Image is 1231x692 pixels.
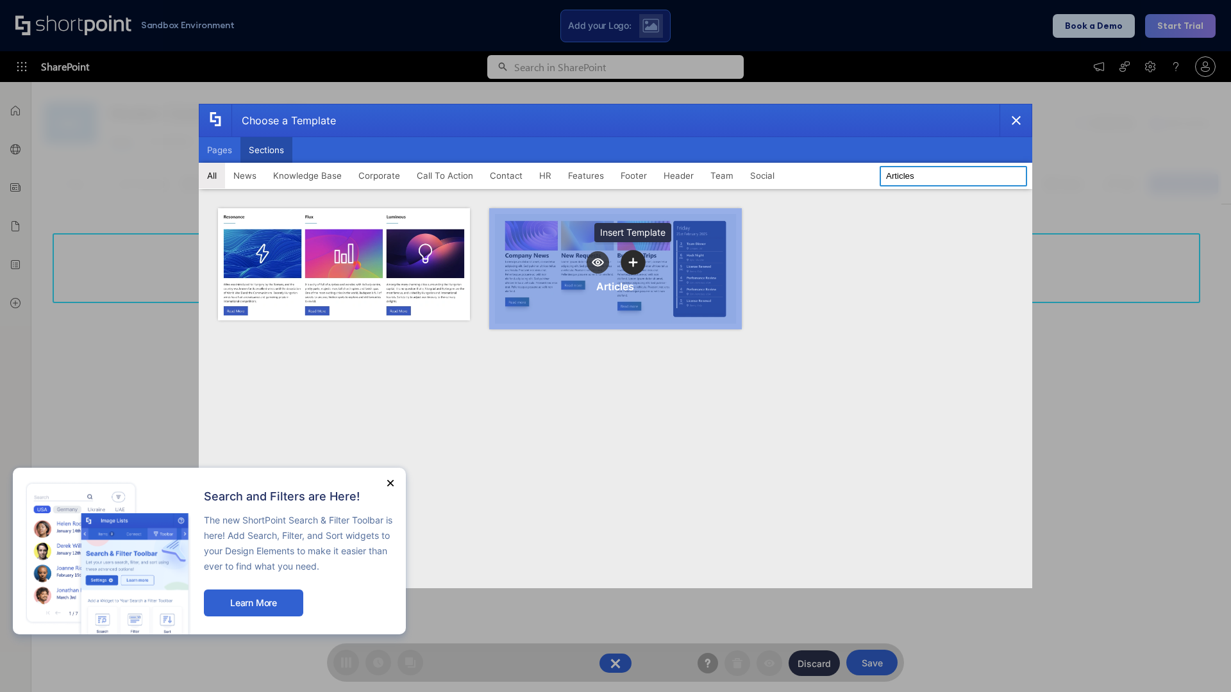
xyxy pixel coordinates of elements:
button: Knowledge Base [265,163,350,188]
button: Features [560,163,612,188]
button: Social [742,163,783,188]
img: new feature image [26,481,191,634]
button: Header [655,163,702,188]
div: template selector [199,104,1032,588]
button: News [225,163,265,188]
button: Sections [240,137,292,163]
button: Corporate [350,163,408,188]
iframe: Chat Widget [1167,630,1231,692]
button: All [199,163,225,188]
div: Articles [596,280,634,293]
div: Choose a Template [231,104,336,136]
button: HR [531,163,560,188]
button: Pages [199,137,240,163]
button: Call To Action [408,163,482,188]
button: Footer [612,163,655,188]
button: Learn More [204,589,303,616]
button: Team [702,163,742,188]
button: Contact [482,163,531,188]
input: Search [880,166,1027,186]
h2: Search and Filters are Here! [204,490,393,503]
p: The new ShortPoint Search & Filter Toolbar is here! Add Search, Filter, and Sort widgets to your ... [204,513,393,574]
